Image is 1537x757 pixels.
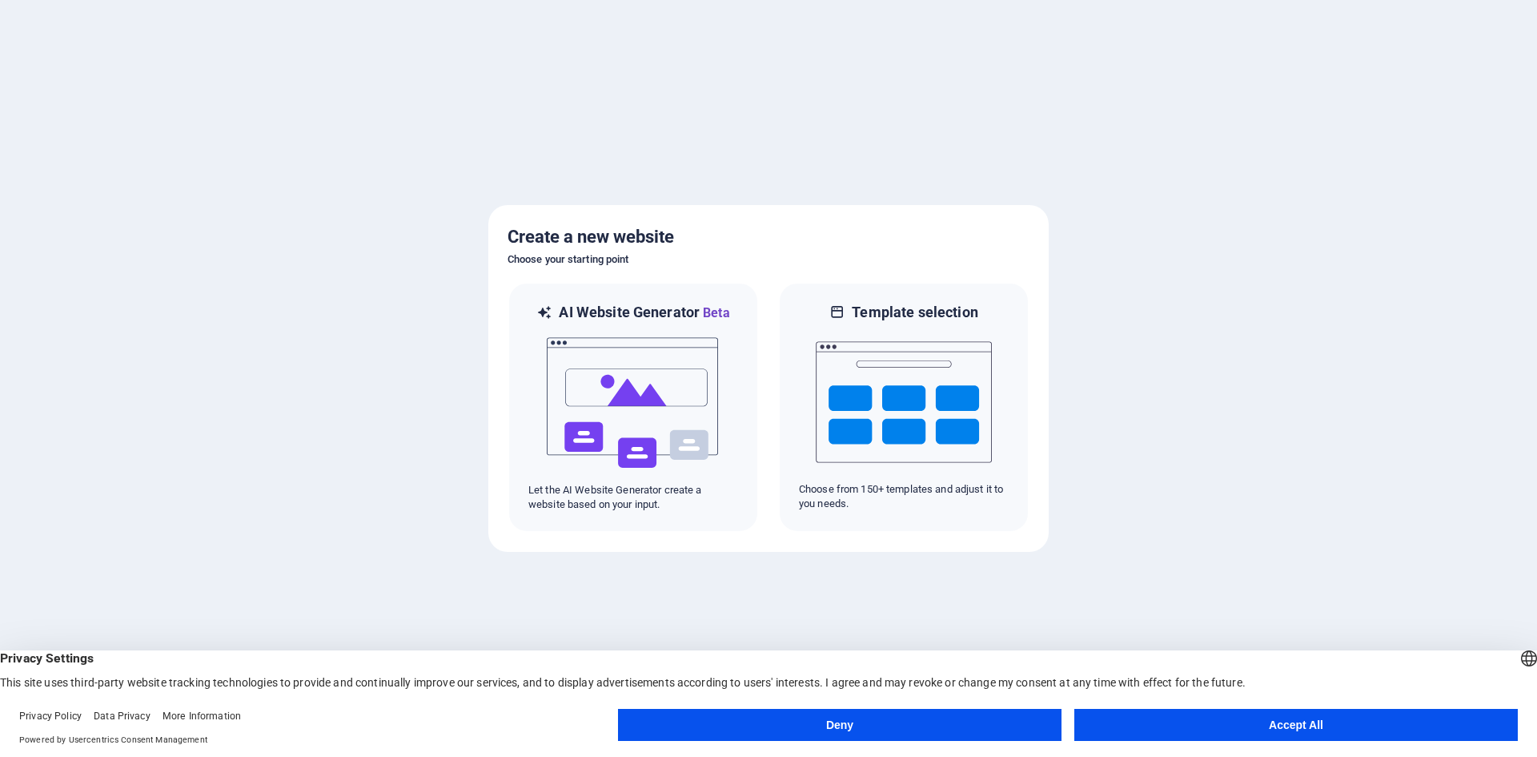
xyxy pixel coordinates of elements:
[559,303,729,323] h6: AI Website Generator
[545,323,721,483] img: ai
[508,250,1029,269] h6: Choose your starting point
[778,282,1029,533] div: Template selectionChoose from 150+ templates and adjust it to you needs.
[508,224,1029,250] h5: Create a new website
[528,483,738,512] p: Let the AI Website Generator create a website based on your input.
[799,482,1009,511] p: Choose from 150+ templates and adjust it to you needs.
[852,303,977,322] h6: Template selection
[508,282,759,533] div: AI Website GeneratorBetaaiLet the AI Website Generator create a website based on your input.
[700,305,730,320] span: Beta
